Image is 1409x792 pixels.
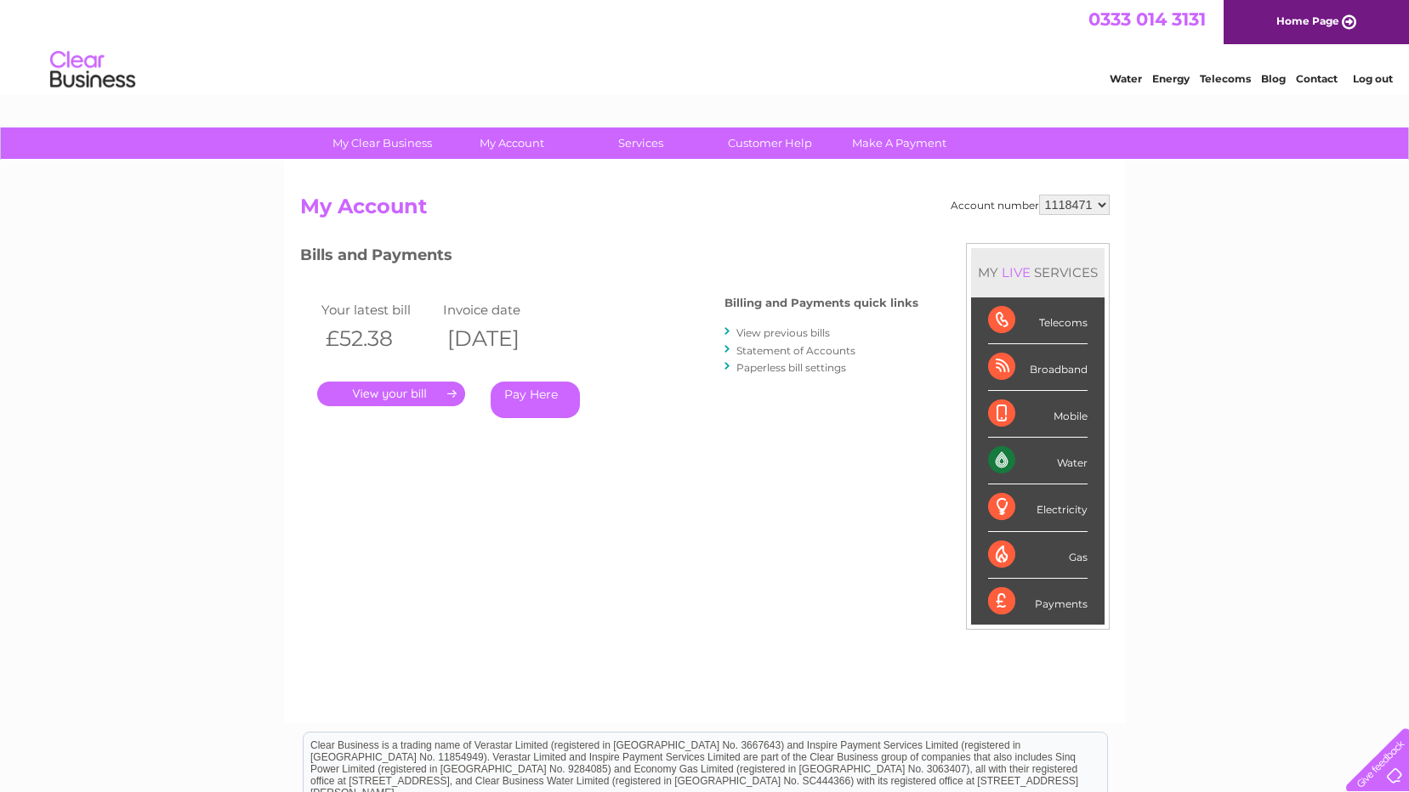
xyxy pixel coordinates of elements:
a: Log out [1353,72,1393,85]
div: LIVE [998,264,1034,280]
a: Contact [1296,72,1338,85]
a: Services [571,127,711,159]
a: . [317,382,465,406]
div: Account number [951,195,1110,215]
div: Broadband [988,344,1088,391]
a: My Account [441,127,582,159]
div: Electricity [988,484,1088,531]
a: Water [1110,72,1142,85]
th: £52.38 [317,321,440,356]
a: Telecoms [1200,72,1251,85]
h3: Bills and Payments [300,243,918,273]
a: 0333 014 3131 [1088,8,1206,30]
img: logo.png [49,44,136,96]
a: Paperless bill settings [736,361,846,374]
h4: Billing and Payments quick links [724,297,918,309]
div: Telecoms [988,297,1088,344]
a: Energy [1152,72,1190,85]
a: Blog [1261,72,1286,85]
td: Your latest bill [317,298,440,321]
a: Customer Help [700,127,840,159]
div: Mobile [988,391,1088,438]
div: Water [988,438,1088,484]
th: [DATE] [439,321,561,356]
a: Pay Here [491,382,580,418]
h2: My Account [300,195,1110,227]
a: Statement of Accounts [736,344,855,357]
div: Payments [988,579,1088,625]
div: Gas [988,532,1088,579]
a: Make A Payment [829,127,969,159]
td: Invoice date [439,298,561,321]
a: My Clear Business [312,127,452,159]
a: View previous bills [736,326,830,339]
div: Clear Business is a trading name of Verastar Limited (registered in [GEOGRAPHIC_DATA] No. 3667643... [304,9,1107,82]
div: MY SERVICES [971,248,1105,297]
